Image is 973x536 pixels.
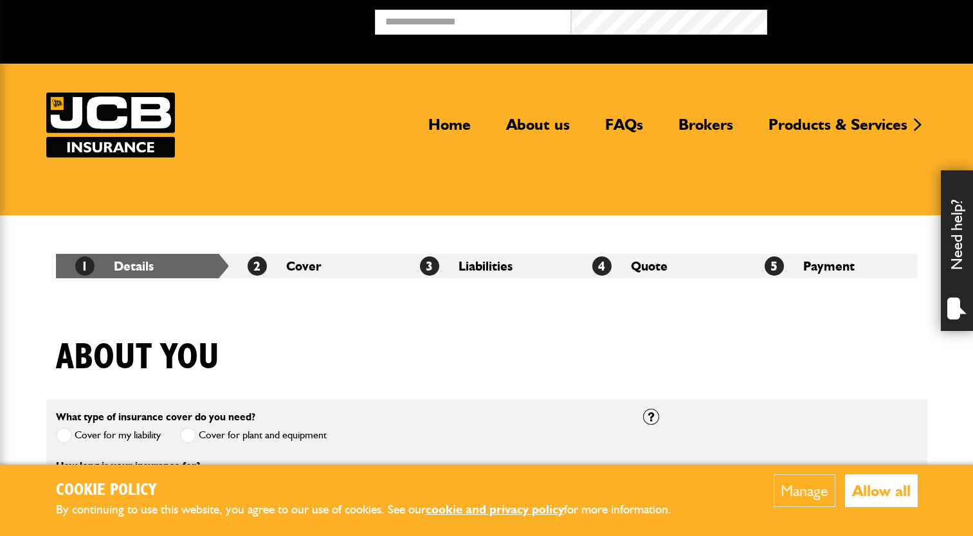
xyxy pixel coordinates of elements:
[56,336,219,379] h1: About you
[56,461,200,471] label: How long is your insurance for?
[56,412,255,422] label: What type of insurance cover do you need?
[420,256,439,276] span: 3
[180,427,327,443] label: Cover for plant and equipment
[46,93,175,157] a: JCB Insurance Services
[248,256,267,276] span: 2
[759,115,917,145] a: Products & Services
[573,254,745,278] li: Quote
[592,256,612,276] span: 4
[46,93,175,157] img: JCB Insurance Services logo
[774,474,835,507] button: Manage
[56,500,693,520] p: By continuing to use this website, you agree to our use of cookies. See our for more information.
[401,254,573,278] li: Liabilities
[596,115,653,145] a: FAQs
[767,10,963,30] button: Broker Login
[419,115,480,145] a: Home
[75,256,95,276] span: 1
[56,427,161,443] label: Cover for my liability
[496,115,579,145] a: About us
[56,254,228,278] li: Details
[56,481,693,501] h2: Cookie Policy
[845,474,918,507] button: Allow all
[426,502,564,517] a: cookie and privacy policy
[228,254,401,278] li: Cover
[745,254,918,278] li: Payment
[941,170,973,331] div: Need help?
[765,256,784,276] span: 5
[669,115,743,145] a: Brokers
